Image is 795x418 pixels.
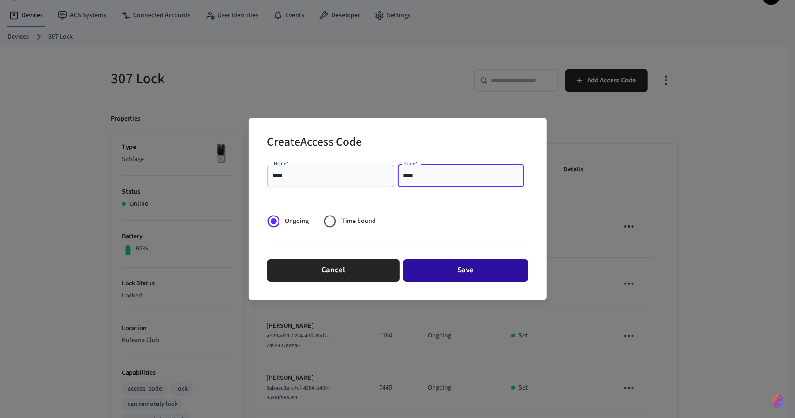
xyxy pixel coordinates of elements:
[274,161,289,168] label: Name
[285,216,309,226] span: Ongoing
[267,259,400,282] button: Cancel
[404,161,418,168] label: Code
[773,394,784,409] img: SeamLogoGradient.69752ec5.svg
[341,216,376,226] span: Time bound
[403,259,528,282] button: Save
[267,129,362,157] h2: Create Access Code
